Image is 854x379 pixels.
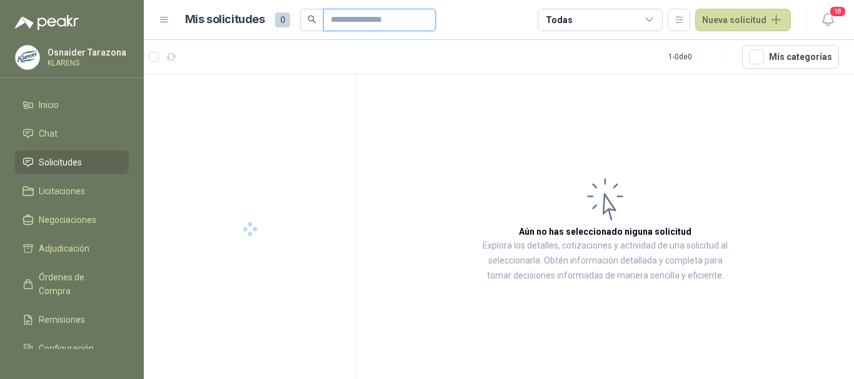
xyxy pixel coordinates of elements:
span: 0 [275,12,290,27]
span: Solicitudes [39,155,82,169]
a: Inicio [15,93,129,117]
a: Configuración [15,337,129,360]
span: Órdenes de Compra [39,270,117,298]
span: Configuración [39,342,94,355]
p: Osnaider Tarazona [48,48,126,57]
button: 18 [816,9,839,31]
span: 18 [829,6,846,17]
a: Órdenes de Compra [15,265,129,303]
p: KLARENS [48,59,126,67]
span: Inicio [39,98,59,112]
span: search [308,15,316,24]
a: Solicitudes [15,150,129,174]
a: Chat [15,122,129,145]
a: Remisiones [15,308,129,332]
img: Logo peakr [15,15,79,30]
a: Adjudicación [15,237,129,260]
img: Company Logo [16,46,39,69]
a: Negociaciones [15,208,129,232]
button: Mís categorías [742,45,839,69]
h3: Aún no has seleccionado niguna solicitud [519,225,691,239]
span: Adjudicación [39,242,89,255]
span: Remisiones [39,313,85,327]
a: Licitaciones [15,179,129,203]
div: 1 - 0 de 0 [668,47,732,67]
h1: Mis solicitudes [185,11,265,29]
span: Negociaciones [39,213,96,227]
span: Licitaciones [39,184,85,198]
button: Nueva solicitud [695,9,791,31]
div: Todas [546,13,572,27]
p: Explora los detalles, cotizaciones y actividad de una solicitud al seleccionarla. Obtén informaci... [481,239,729,283]
span: Chat [39,127,58,140]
